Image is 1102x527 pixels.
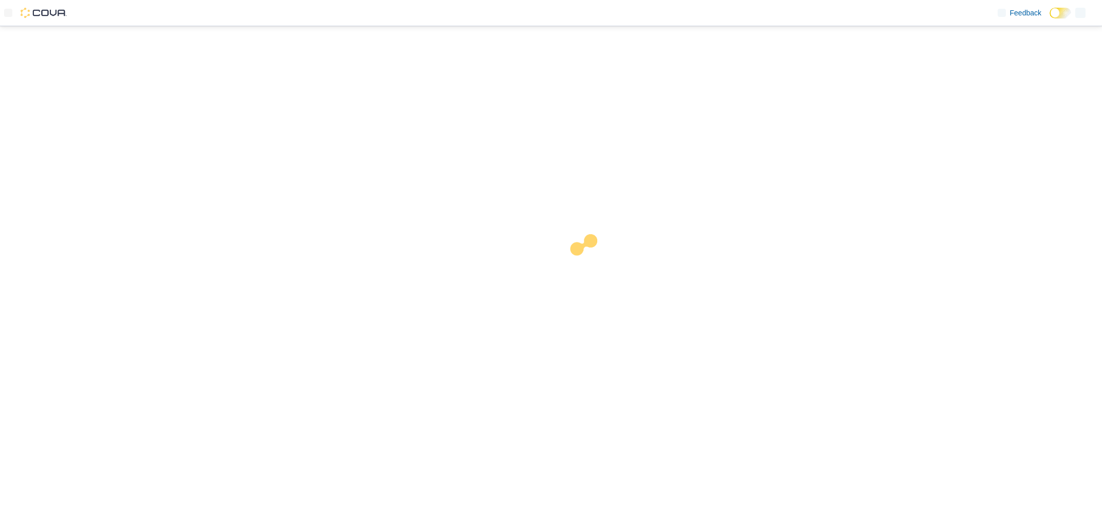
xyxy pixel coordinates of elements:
span: Feedback [1010,8,1041,18]
img: Cova [21,8,67,18]
input: Dark Mode [1050,8,1071,18]
img: cova-loader [551,227,628,304]
a: Feedback [994,3,1045,23]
